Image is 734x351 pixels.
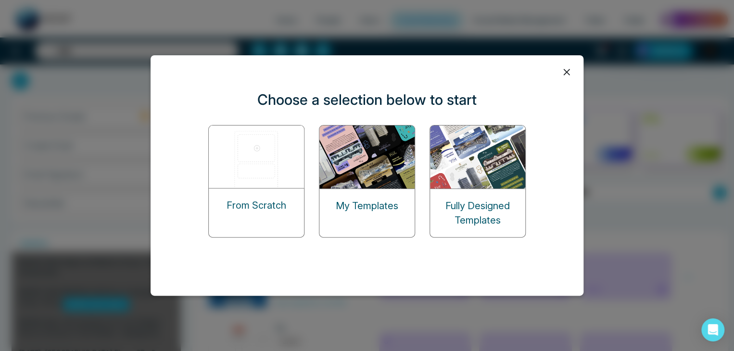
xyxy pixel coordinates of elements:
[336,199,398,213] p: My Templates
[257,89,477,111] p: Choose a selection below to start
[209,125,305,188] img: start-from-scratch.png
[430,125,526,188] img: designed-templates.png
[227,198,286,213] p: From Scratch
[430,199,525,227] p: Fully Designed Templates
[701,318,724,341] div: Open Intercom Messenger
[319,125,416,188] img: my-templates.png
